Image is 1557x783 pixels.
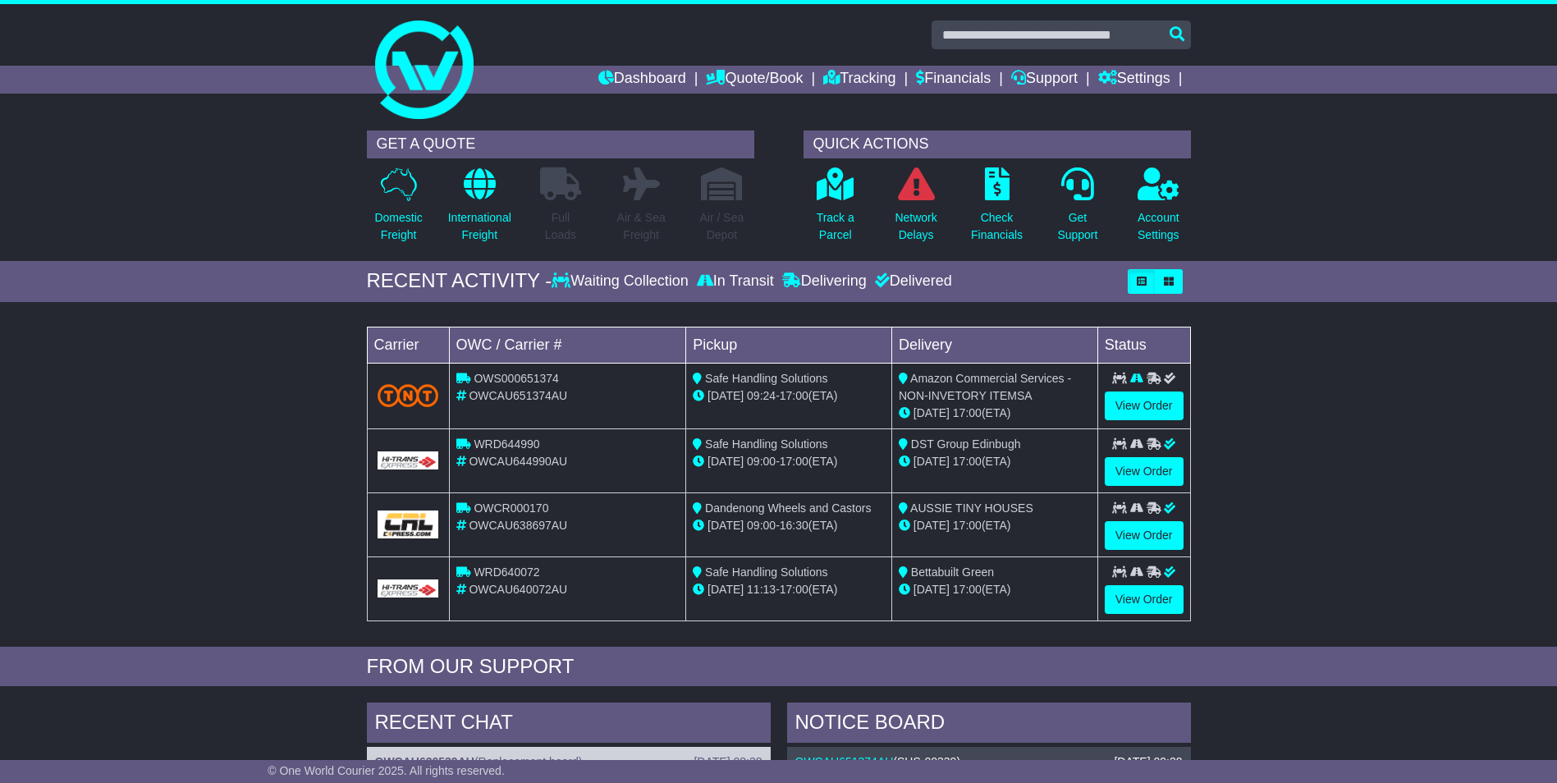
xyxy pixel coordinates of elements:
span: OWCR000170 [474,501,548,515]
span: 16:30 [780,519,808,532]
a: NetworkDelays [894,167,937,253]
span: Safe Handling Solutions [705,372,827,385]
img: GetCarrierServiceLogo [378,511,439,538]
div: (ETA) [899,581,1091,598]
a: View Order [1105,585,1184,614]
span: [DATE] [708,455,744,468]
div: - (ETA) [693,581,885,598]
div: FROM OUR SUPPORT [367,655,1191,679]
a: Settings [1098,66,1170,94]
span: OWCAU638697AU [469,519,567,532]
span: 17:00 [780,389,808,402]
a: Track aParcel [816,167,855,253]
a: Quote/Book [706,66,803,94]
p: Get Support [1057,209,1097,244]
a: Support [1011,66,1078,94]
td: Carrier [367,327,449,363]
div: ( ) [375,755,762,769]
span: [DATE] [708,583,744,596]
p: Check Financials [971,209,1023,244]
a: GetSupport [1056,167,1098,253]
div: (ETA) [899,453,1091,470]
p: Air & Sea Freight [617,209,666,244]
p: Full Loads [540,209,581,244]
a: InternationalFreight [447,167,512,253]
span: [DATE] [914,583,950,596]
span: WRD644990 [474,437,539,451]
a: DomesticFreight [373,167,423,253]
span: 17:00 [780,583,808,596]
span: Replacement board [479,755,579,768]
div: Waiting Collection [552,272,692,291]
a: View Order [1105,457,1184,486]
span: AUSSIE TINY HOUSES [910,501,1033,515]
span: OWCAU644990AU [469,455,567,468]
span: Safe Handling Solutions [705,437,827,451]
a: AccountSettings [1137,167,1180,253]
a: Dashboard [598,66,686,94]
div: - (ETA) [693,453,885,470]
a: Tracking [823,66,895,94]
span: OWCAU651374AU [469,389,567,402]
p: International Freight [448,209,511,244]
div: (ETA) [899,517,1091,534]
span: OWCAU640072AU [469,583,567,596]
span: [DATE] [708,389,744,402]
span: [DATE] [914,519,950,532]
img: GetCarrierServiceLogo [378,579,439,598]
td: OWC / Carrier # [449,327,686,363]
a: OWCAU620539AU [375,755,474,768]
div: Delivering [778,272,871,291]
span: 09:00 [747,519,776,532]
span: 11:13 [747,583,776,596]
a: View Order [1105,391,1184,420]
span: [DATE] [914,455,950,468]
p: Track a Parcel [817,209,854,244]
span: [DATE] [708,519,744,532]
div: QUICK ACTIONS [804,130,1191,158]
span: Dandenong Wheels and Castors [705,501,871,515]
span: 17:00 [953,519,982,532]
span: © One World Courier 2025. All rights reserved. [268,764,505,777]
a: OWCAU651374AU [795,755,894,768]
span: 17:00 [953,583,982,596]
div: In Transit [693,272,778,291]
div: (ETA) [899,405,1091,422]
div: [DATE] 08:38 [694,755,762,769]
span: 17:00 [953,406,982,419]
span: Amazon Commercial Services - NON-INVETORY ITEMSA [899,372,1071,402]
span: OWS000651374 [474,372,559,385]
td: Pickup [686,327,892,363]
div: Delivered [871,272,952,291]
p: Domestic Freight [374,209,422,244]
span: DST Group Edinbugh [911,437,1021,451]
div: - (ETA) [693,517,885,534]
span: 17:00 [780,455,808,468]
div: ( ) [795,755,1183,769]
div: NOTICE BOARD [787,703,1191,747]
p: Network Delays [895,209,936,244]
td: Status [1097,327,1190,363]
p: Account Settings [1138,209,1179,244]
span: SHS-00339 [897,755,956,768]
a: CheckFinancials [970,167,1023,253]
span: WRD640072 [474,565,539,579]
span: 17:00 [953,455,982,468]
td: Delivery [891,327,1097,363]
p: Air / Sea Depot [700,209,744,244]
div: RECENT ACTIVITY - [367,269,552,293]
img: GetCarrierServiceLogo [378,451,439,469]
span: [DATE] [914,406,950,419]
a: View Order [1105,521,1184,550]
div: RECENT CHAT [367,703,771,747]
span: 09:00 [747,455,776,468]
a: Financials [916,66,991,94]
span: 09:24 [747,389,776,402]
span: Bettabuilt Green [911,565,994,579]
div: - (ETA) [693,387,885,405]
div: [DATE] 09:29 [1114,755,1182,769]
span: Safe Handling Solutions [705,565,827,579]
div: GET A QUOTE [367,130,754,158]
img: TNT_Domestic.png [378,384,439,406]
